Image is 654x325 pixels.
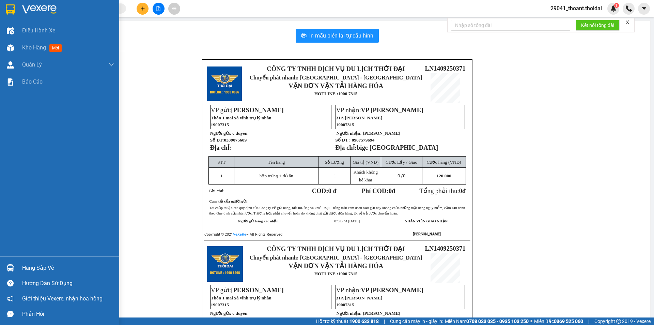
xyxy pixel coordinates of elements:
[336,302,354,307] span: 19007315
[301,33,307,39] span: printer
[325,160,344,165] span: Số Lượng
[436,173,451,178] span: 120.000
[459,187,462,194] span: 0
[336,122,354,127] span: 19007315
[172,6,176,11] span: aim
[309,31,373,40] span: In mẫu biên lai tự cấu hình
[267,65,405,72] strong: CÔNG TY TNHH DỊCH VỤ DU LỊCH THỜI ĐẠI
[210,137,247,143] strong: Số ĐT:
[210,131,231,136] strong: Người gửi:
[260,173,293,178] span: hộp trứng + đồ ăn
[336,115,383,120] span: 31A [PERSON_NAME]
[451,20,570,31] input: Nhập số tổng đài
[338,271,358,276] strong: 1900 7315
[625,20,630,25] span: close
[211,286,284,294] span: VP gửi:
[530,320,532,323] span: ⚪️
[231,106,283,114] span: [PERSON_NAME]
[361,187,395,194] strong: Phí COD: đ
[336,106,423,114] span: VP nhận:
[641,5,647,12] span: caret-down
[210,311,231,316] strong: Người gửi:
[233,232,246,237] a: VeXeRe
[353,169,377,182] span: Khách không kê khai
[363,311,400,316] span: [PERSON_NAME]
[334,173,336,178] span: 1
[357,144,438,151] span: bigc [GEOGRAPHIC_DATA]
[22,263,114,273] div: Hàng sắp về
[267,245,405,252] strong: CÔNG TY TNHH DỊCH VỤ DU LỊCH THỜI ĐẠI
[314,271,338,276] strong: HOTLINE :
[352,137,375,143] span: 0967579694
[403,173,405,178] span: 0
[390,317,443,325] span: Cung cấp máy in - giấy in:
[413,232,441,236] strong: [PERSON_NAME]
[427,160,461,165] span: Cước hàng (VNĐ)
[289,82,383,89] strong: VẬN ĐƠN VẬN TẢI HÀNG HÓA
[336,144,357,151] strong: Địa chỉ:
[425,245,465,252] span: LN1409250371
[389,187,392,194] span: 0
[250,255,422,261] span: Chuyển phát nhanh: [GEOGRAPHIC_DATA] - [GEOGRAPHIC_DATA]
[49,44,62,52] span: mới
[7,311,14,317] span: message
[209,188,224,193] span: Ghi chú:
[398,173,405,178] span: 0 /
[425,65,465,72] span: LN1409250371
[22,309,114,319] div: Phản hồi
[7,264,14,271] img: warehouse-icon
[336,295,383,300] span: 31A [PERSON_NAME]
[7,61,14,69] img: warehouse-icon
[445,317,529,325] span: Miền Nam
[337,131,362,136] strong: Người nhận:
[337,311,362,316] strong: Người nhận:
[334,219,360,223] span: 07:45:44 [DATE]
[419,187,466,194] span: Tổng phải thu:
[316,317,379,325] span: Hỗ trợ kỹ thuật:
[22,278,114,289] div: Hướng dẫn sử dụng
[384,317,385,325] span: |
[554,319,583,324] strong: 0369 525 060
[211,106,284,114] span: VP gửi:
[6,4,15,15] img: logo-vxr
[140,6,145,11] span: plus
[7,78,14,86] img: solution-icon
[545,4,607,13] span: 29041_thoant.thoidai
[211,115,271,120] span: Thôn 1 mai xá vĩnh trụ lý nhân
[207,67,242,101] img: logo
[250,75,422,80] span: Chuyển phát nhanh: [GEOGRAPHIC_DATA] - [GEOGRAPHIC_DATA]
[232,131,247,136] span: c duyên
[22,60,42,69] span: Quản Lý
[614,3,619,8] sup: 1
[268,160,285,165] span: Tên hàng
[7,27,14,34] img: warehouse-icon
[22,44,46,51] span: Kho hàng
[534,317,583,325] span: Miền Bắc
[156,6,161,11] span: file-add
[204,232,282,237] span: Copyright © 2021 – All Rights Reserved
[386,160,417,165] span: Cước Lấy / Giao
[466,319,529,324] strong: 0708 023 035 - 0935 103 250
[22,77,43,86] span: Báo cáo
[22,26,55,35] span: Điều hành xe
[232,311,247,316] span: c duyên
[153,3,165,15] button: file-add
[361,286,423,294] span: VP [PERSON_NAME]
[576,20,620,31] button: Kết nối tổng đài
[361,106,423,114] span: VP [PERSON_NAME]
[217,160,225,165] span: STT
[312,187,337,194] strong: COD:
[231,286,283,294] span: [PERSON_NAME]
[615,3,618,8] span: 1
[207,246,243,282] img: logo
[289,262,383,269] strong: VẬN ĐƠN VẬN TẢI HÀNG HÓA
[349,319,379,324] strong: 1900 633 818
[209,206,465,215] span: Tôi chấp thuận các quy định của Công ty về gửi hàng, bồi thường và khiếu nại. Đồng thời cam đoan ...
[238,219,279,223] strong: Người gửi hàng xác nhận
[7,44,14,51] img: warehouse-icon
[22,294,103,303] span: Giới thiệu Vexere, nhận hoa hồng
[336,286,423,294] span: VP nhận:
[363,131,400,136] span: [PERSON_NAME]
[314,91,338,96] strong: HOTLINE :
[626,5,632,12] img: phone-icon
